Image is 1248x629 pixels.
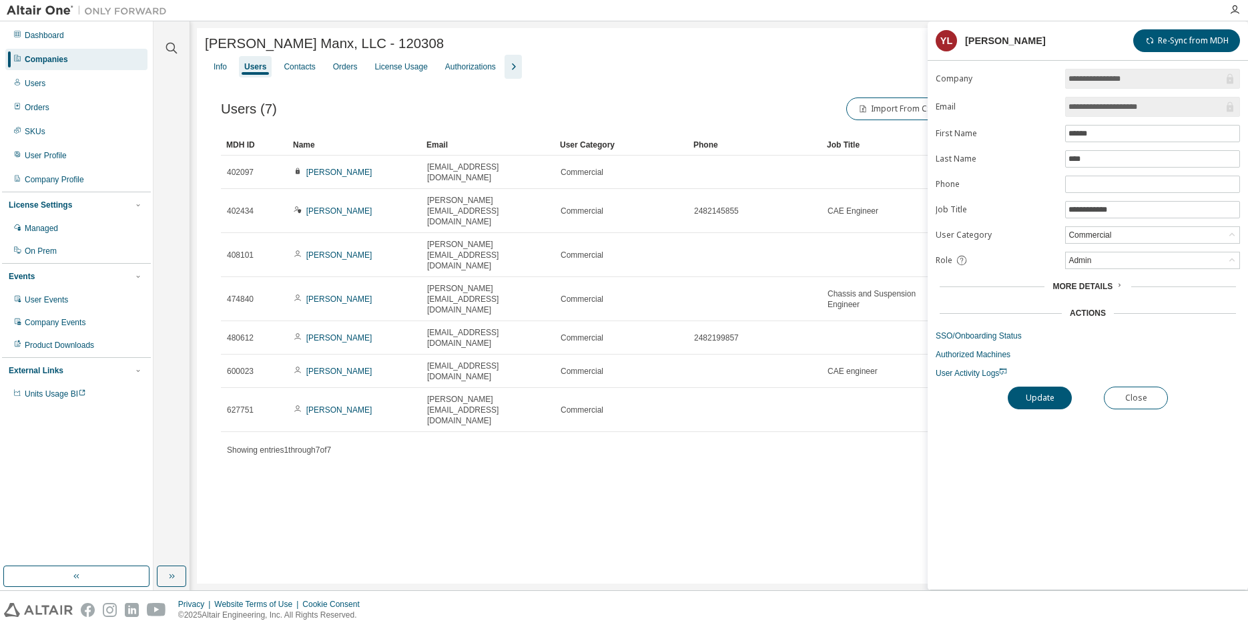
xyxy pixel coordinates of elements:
[293,134,416,156] div: Name
[936,349,1240,360] a: Authorized Machines
[4,603,73,617] img: altair_logo.svg
[227,366,254,377] span: 600023
[227,333,254,343] span: 480612
[1066,252,1239,268] div: Admin
[936,230,1057,240] label: User Category
[561,405,603,415] span: Commercial
[25,126,45,137] div: SKUs
[427,283,549,315] span: [PERSON_NAME][EMAIL_ADDRESS][DOMAIN_NAME]
[214,599,302,610] div: Website Terms of Use
[178,599,214,610] div: Privacy
[227,250,254,260] span: 408101
[227,405,254,415] span: 627751
[221,101,277,117] span: Users (7)
[25,78,45,89] div: Users
[226,134,282,156] div: MDH ID
[227,294,254,304] span: 474840
[936,331,1240,341] a: SSO/Onboarding Status
[693,134,816,156] div: Phone
[426,134,549,156] div: Email
[936,255,952,266] span: Role
[965,35,1046,46] div: [PERSON_NAME]
[1066,253,1093,268] div: Admin
[1104,387,1168,409] button: Close
[936,369,1007,378] span: User Activity Logs
[25,340,94,351] div: Product Downloads
[936,30,957,51] div: YL
[306,294,372,304] a: [PERSON_NAME]
[445,61,496,72] div: Authorizations
[694,206,739,216] span: 2482145855
[306,168,372,177] a: [PERSON_NAME]
[306,206,372,216] a: [PERSON_NAME]
[1133,29,1240,52] button: Re-Sync from MDH
[1070,308,1106,319] div: Actions
[25,389,86,399] span: Units Usage BI
[306,333,372,343] a: [PERSON_NAME]
[427,394,549,426] span: [PERSON_NAME][EMAIL_ADDRESS][DOMAIN_NAME]
[828,366,878,377] span: CAE engineer
[936,73,1057,84] label: Company
[125,603,139,617] img: linkedin.svg
[227,206,254,216] span: 402434
[244,61,266,72] div: Users
[205,36,444,51] span: [PERSON_NAME] Manx, LLC - 120308
[306,405,372,415] a: [PERSON_NAME]
[561,250,603,260] span: Commercial
[828,288,949,310] span: Chassis and Suspension Engineer
[25,246,57,256] div: On Prem
[302,599,367,610] div: Cookie Consent
[1052,282,1113,291] span: More Details
[1066,228,1113,242] div: Commercial
[561,294,603,304] span: Commercial
[214,61,227,72] div: Info
[936,204,1057,215] label: Job Title
[427,162,549,183] span: [EMAIL_ADDRESS][DOMAIN_NAME]
[936,154,1057,164] label: Last Name
[936,101,1057,112] label: Email
[306,367,372,376] a: [PERSON_NAME]
[1066,227,1239,243] div: Commercial
[81,603,95,617] img: facebook.svg
[306,250,372,260] a: [PERSON_NAME]
[936,128,1057,139] label: First Name
[827,134,950,156] div: Job Title
[936,179,1057,190] label: Phone
[427,239,549,271] span: [PERSON_NAME][EMAIL_ADDRESS][DOMAIN_NAME]
[284,61,315,72] div: Contacts
[561,167,603,178] span: Commercial
[7,4,174,17] img: Altair One
[25,54,68,65] div: Companies
[147,603,166,617] img: youtube.svg
[9,365,63,376] div: External Links
[846,97,948,120] button: Import From CSV
[9,200,72,210] div: License Settings
[25,223,58,234] div: Managed
[25,317,85,328] div: Company Events
[227,445,331,455] span: Showing entries 1 through 7 of 7
[427,327,549,349] span: [EMAIL_ADDRESS][DOMAIN_NAME]
[694,333,739,343] span: 2482199857
[560,134,683,156] div: User Category
[333,61,358,72] div: Orders
[828,206,878,216] span: CAE Engineer
[25,150,67,161] div: User Profile
[178,610,368,621] p: © 2025 Altair Engineering, Inc. All Rights Reserved.
[25,30,64,41] div: Dashboard
[1008,387,1072,409] button: Update
[227,167,254,178] span: 402097
[25,102,49,113] div: Orders
[427,361,549,382] span: [EMAIL_ADDRESS][DOMAIN_NAME]
[103,603,117,617] img: instagram.svg
[25,174,84,185] div: Company Profile
[9,271,35,282] div: Events
[427,195,549,227] span: [PERSON_NAME][EMAIL_ADDRESS][DOMAIN_NAME]
[561,206,603,216] span: Commercial
[25,294,68,305] div: User Events
[561,333,603,343] span: Commercial
[561,366,603,377] span: Commercial
[374,61,427,72] div: License Usage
